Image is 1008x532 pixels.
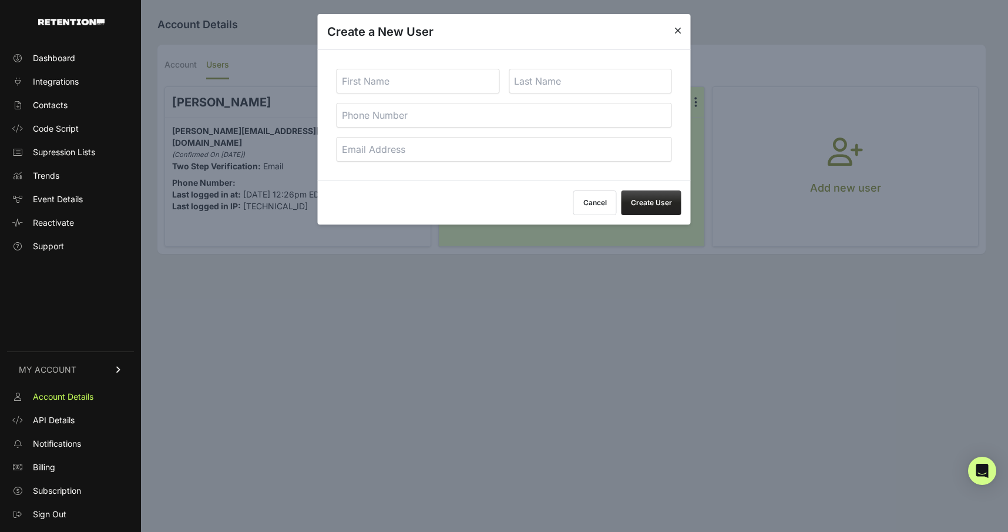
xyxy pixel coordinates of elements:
[33,123,79,135] span: Code Script
[7,411,134,430] a: API Details
[33,99,68,111] span: Contacts
[33,217,74,229] span: Reactivate
[38,19,105,25] img: Retention.com
[33,170,59,182] span: Trends
[7,481,134,500] a: Subscription
[7,49,134,68] a: Dashboard
[7,352,134,387] a: MY ACCOUNT
[19,364,76,376] span: MY ACCOUNT
[7,72,134,91] a: Integrations
[7,213,134,232] a: Reactivate
[7,237,134,256] a: Support
[7,458,134,477] a: Billing
[573,190,617,215] button: Cancel
[7,190,134,209] a: Event Details
[7,96,134,115] a: Contacts
[33,485,81,497] span: Subscription
[7,166,134,185] a: Trends
[7,505,134,524] a: Sign Out
[337,69,500,93] input: First Name
[337,103,672,128] input: Phone Number
[7,119,134,138] a: Code Script
[968,457,996,485] div: Open Intercom Messenger
[33,508,66,520] span: Sign Out
[7,434,134,453] a: Notifications
[509,69,672,93] input: Last Name
[33,76,79,88] span: Integrations
[33,240,64,252] span: Support
[621,190,681,215] button: Create User
[33,438,81,450] span: Notifications
[33,52,75,64] span: Dashboard
[33,193,83,205] span: Event Details
[33,414,75,426] span: API Details
[7,387,134,406] a: Account Details
[327,24,434,40] h3: Create a New User
[337,137,672,162] input: Email Address
[33,461,55,473] span: Billing
[33,391,93,403] span: Account Details
[33,146,95,158] span: Supression Lists
[7,143,134,162] a: Supression Lists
